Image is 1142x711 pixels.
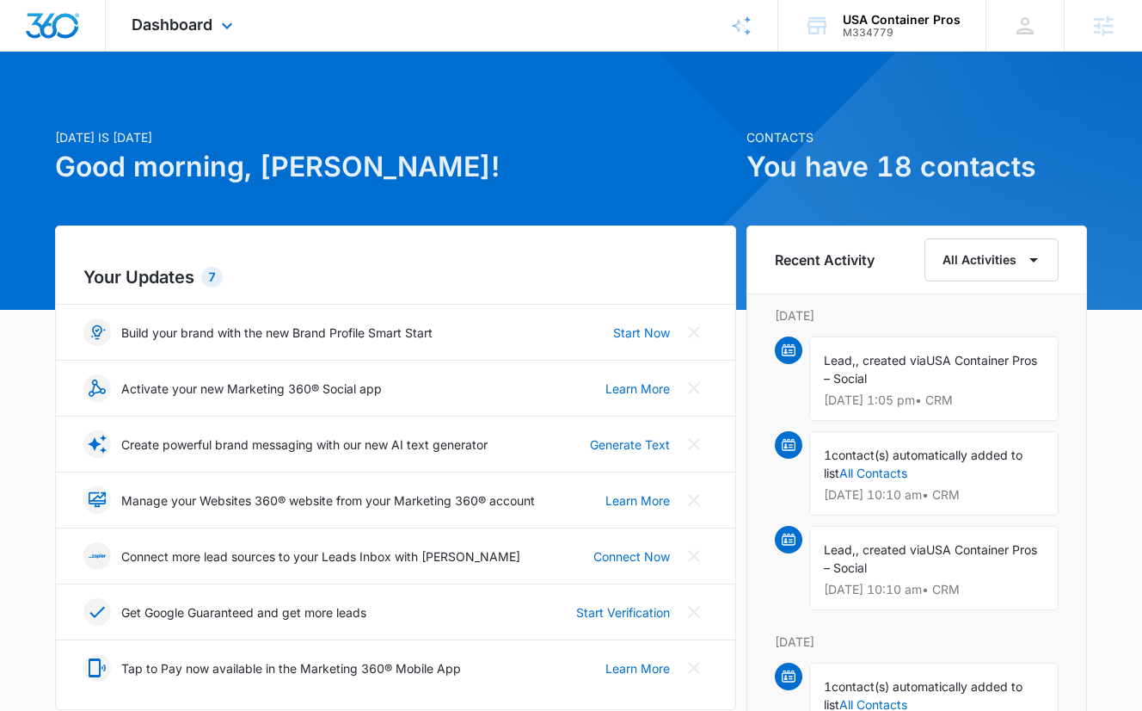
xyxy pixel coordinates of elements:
[121,436,488,454] p: Create powerful brand messaging with our new AI text generator
[605,380,670,398] a: Learn More
[680,542,708,570] button: Close
[680,318,708,346] button: Close
[121,603,366,621] p: Get Google Guaranteed and get more leads
[680,486,708,514] button: Close
[824,448,1022,480] span: contact(s) automatically added to list
[680,430,708,458] button: Close
[824,584,1044,596] p: [DATE] 10:10 am • CRM
[55,146,736,188] h1: Good morning, [PERSON_NAME]!
[121,324,433,342] p: Build your brand with the new Brand Profile Smart Start
[824,353,856,368] span: Lead,
[775,250,875,270] h6: Recent Activity
[824,679,832,694] span: 1
[824,542,856,557] span: Lead,
[775,306,1059,325] p: [DATE]
[605,492,670,510] a: Learn More
[924,238,1059,281] button: All Activities
[746,128,1087,146] p: Contacts
[824,353,1037,386] span: USA Container Pros – Social
[775,633,1059,651] p: [DATE]
[824,489,1044,501] p: [DATE] 10:10 am • CRM
[843,27,961,39] div: account id
[132,15,212,34] span: Dashboard
[121,380,382,398] p: Activate your new Marketing 360® Social app
[824,448,832,462] span: 1
[590,436,670,454] a: Generate Text
[680,374,708,402] button: Close
[121,547,520,566] p: Connect more lead sources to your Leads Inbox with [PERSON_NAME]
[843,13,961,27] div: account name
[839,466,907,480] a: All Contacts
[856,542,926,557] span: , created via
[680,654,708,682] button: Close
[605,659,670,677] a: Learn More
[121,659,461,677] p: Tap to Pay now available in the Marketing 360® Mobile App
[613,324,670,342] a: Start Now
[83,264,708,290] h2: Your Updates
[55,128,736,146] p: [DATE] is [DATE]
[680,598,708,626] button: Close
[593,547,670,566] a: Connect Now
[746,146,1087,188] h1: You have 18 contacts
[576,603,670,621] a: Start Verification
[856,353,926,368] span: , created via
[824,542,1037,575] span: USA Container Pros – Social
[201,267,223,287] div: 7
[824,394,1044,406] p: [DATE] 1:05 pm • CRM
[121,492,535,510] p: Manage your Websites 360® website from your Marketing 360® account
